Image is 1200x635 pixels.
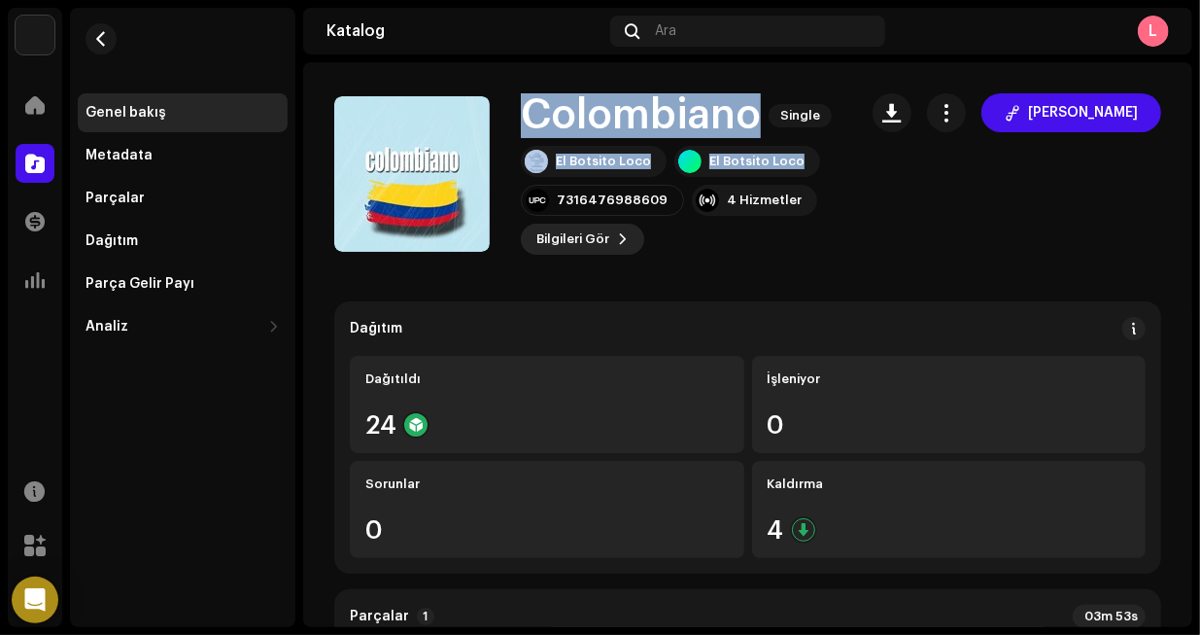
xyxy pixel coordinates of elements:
div: Sorunlar [365,476,729,492]
span: [PERSON_NAME] [1028,93,1138,132]
span: Ara [656,23,677,39]
span: Bilgileri Gör [536,220,609,259]
div: Dağıtım [350,321,402,336]
div: Dağıtıldı [365,371,729,387]
button: Bilgileri Gör [521,224,644,255]
div: El Botsito Loco [556,154,651,169]
div: L [1138,16,1169,47]
p-badge: 1 [417,608,434,625]
div: 03m 53s [1073,605,1146,628]
div: Parça Gelir Payı [86,276,194,292]
div: İşleniyor [768,371,1131,387]
div: Dağıtım [86,233,138,249]
div: Open Intercom Messenger [12,577,58,623]
strong: Parçalar [350,609,409,624]
button: [PERSON_NAME] [981,93,1161,132]
div: Analiz [86,319,128,335]
re-m-nav-item: Metadata [78,136,288,175]
re-m-nav-item: Parça Gelir Payı [78,265,288,303]
span: Single [769,104,832,127]
div: El Botsito Loco [709,154,805,169]
div: Kaldırma [768,476,1131,492]
re-m-nav-item: Dağıtım [78,222,288,261]
h1: Colombiano [521,93,761,138]
re-m-nav-item: Genel bakış [78,93,288,132]
div: 4 Hizmetler [727,193,802,208]
re-m-nav-dropdown: Analiz [78,307,288,346]
div: 7316476988609 [557,193,668,208]
img: 22af739a-da9f-48e8-a423-57a80ed15638 [525,150,548,173]
div: Genel bakış [86,105,166,121]
re-m-nav-item: Parçalar [78,179,288,218]
img: 48257be4-38e1-423f-bf03-81300282f8d9 [16,16,54,54]
div: Metadata [86,148,153,163]
div: Katalog [326,23,602,39]
div: Parçalar [86,191,145,206]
